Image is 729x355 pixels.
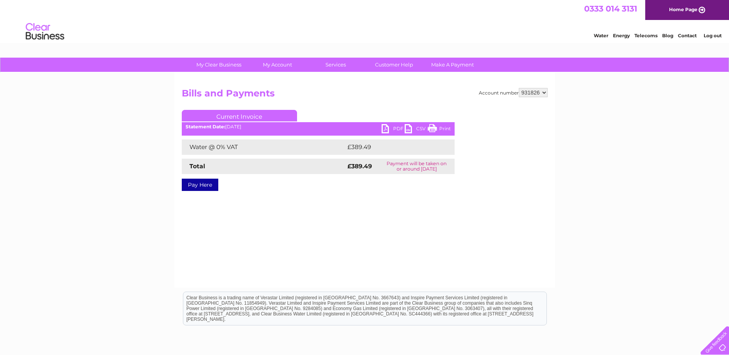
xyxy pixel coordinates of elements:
a: Blog [662,33,673,38]
a: Log out [704,33,722,38]
a: 0333 014 3131 [584,4,637,13]
div: Account number [479,88,548,97]
a: Energy [613,33,630,38]
a: Services [304,58,367,72]
strong: £389.49 [347,163,372,170]
h2: Bills and Payments [182,88,548,103]
a: Water [594,33,608,38]
a: Pay Here [182,179,218,191]
a: PDF [382,124,405,135]
strong: Total [189,163,205,170]
a: My Account [246,58,309,72]
a: CSV [405,124,428,135]
a: Customer Help [362,58,426,72]
img: logo.png [25,20,65,43]
b: Statement Date: [186,124,225,129]
a: Telecoms [634,33,658,38]
div: [DATE] [182,124,455,129]
td: Water @ 0% VAT [182,139,345,155]
a: Print [428,124,451,135]
div: Clear Business is a trading name of Verastar Limited (registered in [GEOGRAPHIC_DATA] No. 3667643... [183,4,546,37]
a: Current Invoice [182,110,297,121]
a: Make A Payment [421,58,484,72]
a: My Clear Business [187,58,251,72]
td: Payment will be taken on or around [DATE] [379,159,454,174]
td: £389.49 [345,139,441,155]
a: Contact [678,33,697,38]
